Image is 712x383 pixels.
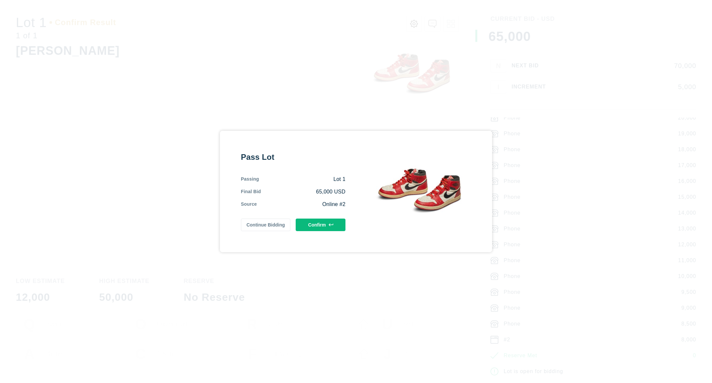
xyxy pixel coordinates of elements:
[241,219,291,231] button: Continue Bidding
[261,188,345,195] div: 65,000 USD
[257,201,345,208] div: Online #2
[241,176,259,183] div: Passing
[241,188,261,195] div: Final Bid
[241,152,345,162] div: Pass Lot
[241,201,257,208] div: Source
[259,176,345,183] div: Lot 1
[296,219,345,231] button: Confirm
